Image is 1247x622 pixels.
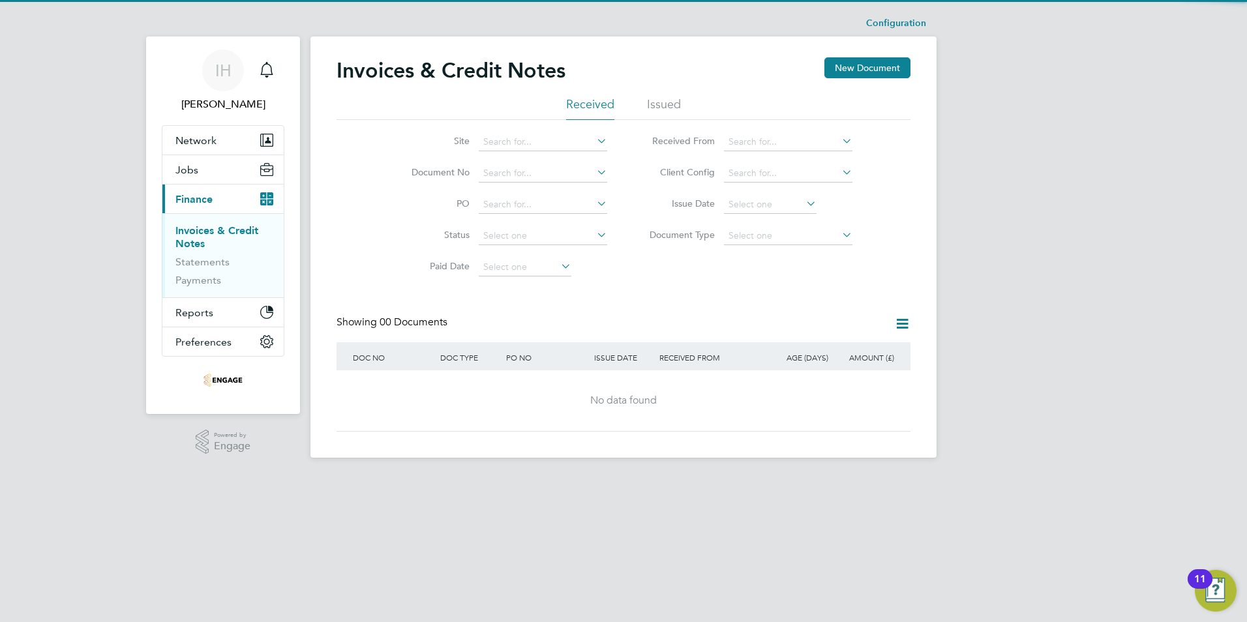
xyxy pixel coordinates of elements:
button: Network [162,126,284,155]
nav: Main navigation [146,37,300,414]
input: Search for... [479,133,607,151]
label: Status [395,229,470,241]
li: Issued [647,96,681,120]
input: Select one [724,196,817,214]
div: Showing [337,316,450,329]
div: AMOUNT (£) [832,342,897,372]
label: Document Type [640,229,715,241]
input: Search for... [724,133,852,151]
div: No data found [350,394,897,407]
h2: Invoices & Credit Notes [337,57,565,83]
a: IH[PERSON_NAME] [162,50,284,112]
span: IH [215,62,232,79]
li: Configuration [866,10,926,37]
a: Go to home page [162,370,284,391]
li: Received [566,96,614,120]
div: 11 [1194,579,1206,596]
span: Reports [175,306,213,319]
button: Preferences [162,327,284,356]
input: Search for... [479,164,607,183]
span: Preferences [175,336,232,348]
button: Open Resource Center, 11 new notifications [1195,570,1237,612]
a: Statements [175,256,230,268]
button: New Document [824,57,910,78]
div: ISSUE DATE [591,342,657,372]
div: AGE (DAYS) [766,342,832,372]
span: Iain Hagan [162,96,284,112]
button: Reports [162,298,284,327]
span: Jobs [175,164,198,176]
div: DOC TYPE [437,342,503,372]
a: Payments [175,274,221,286]
span: Engage [214,441,250,452]
label: Client Config [640,166,715,178]
div: RECEIVED FROM [656,342,766,372]
label: Paid Date [395,260,470,272]
button: Jobs [162,155,284,184]
a: Invoices & Credit Notes [175,224,258,250]
div: DOC NO [350,342,437,372]
img: frontlinerecruitment-logo-retina.png [203,370,243,391]
input: Select one [724,227,852,245]
span: Finance [175,193,213,205]
input: Search for... [724,164,852,183]
input: Select one [479,227,607,245]
input: Select one [479,258,571,276]
a: Powered byEngage [196,430,251,454]
div: PO NO [503,342,590,372]
span: Powered by [214,430,250,441]
label: Received From [640,135,715,147]
label: Issue Date [640,198,715,209]
label: Site [395,135,470,147]
div: Finance [162,213,284,297]
label: PO [395,198,470,209]
label: Document No [395,166,470,178]
span: Network [175,134,217,147]
span: 00 Documents [380,316,447,329]
button: Finance [162,185,284,213]
input: Search for... [479,196,607,214]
